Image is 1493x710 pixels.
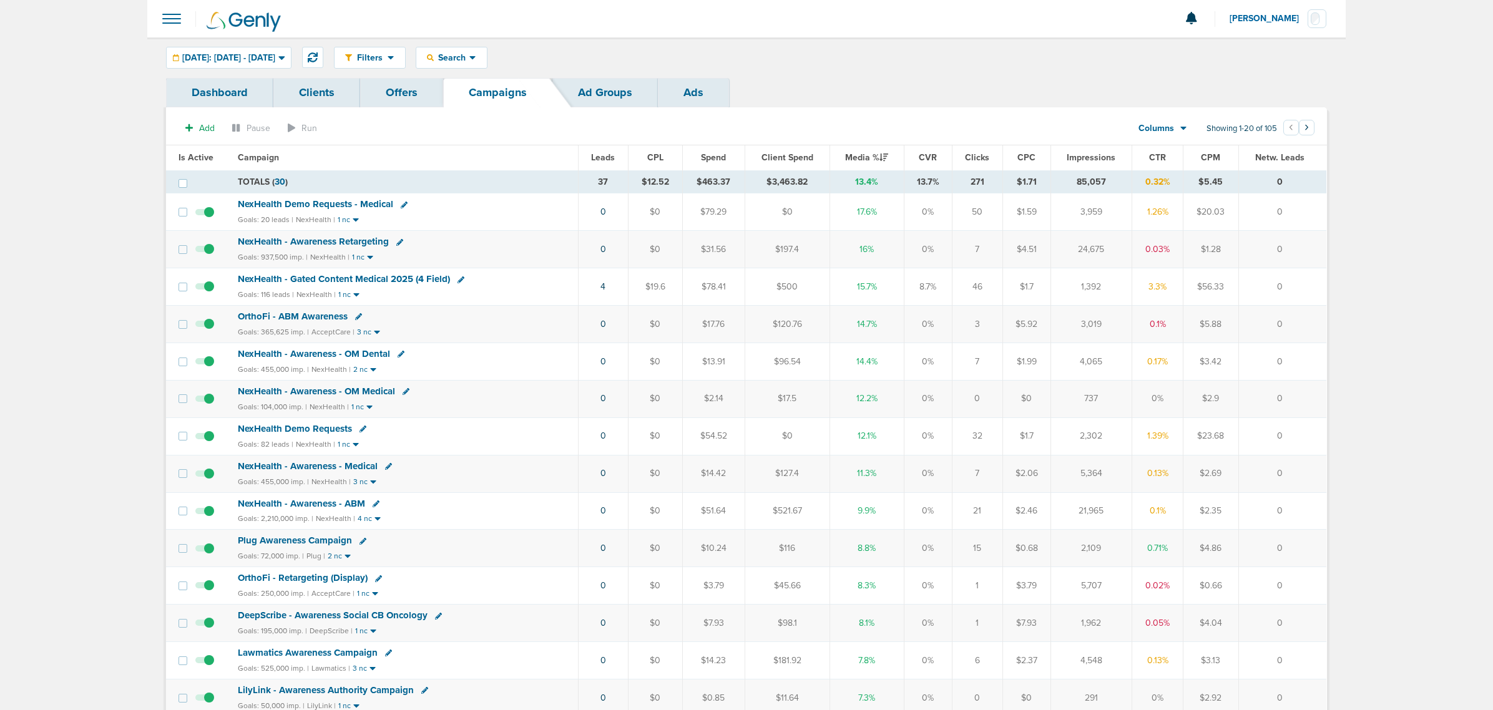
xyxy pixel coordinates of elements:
span: Columns [1138,122,1174,135]
td: $0 [628,492,682,530]
td: 0% [904,231,952,268]
td: $1.7 [1002,268,1050,306]
td: $56.33 [1183,268,1238,306]
td: 1,962 [1050,605,1132,642]
td: 1 [952,567,1002,605]
ul: Pagination [1283,122,1314,137]
small: 3 nc [353,477,368,487]
td: $0 [628,417,682,455]
td: 0.32% [1132,170,1183,193]
td: $31.56 [682,231,745,268]
td: 0% [904,193,952,231]
td: 32 [952,417,1002,455]
td: 0% [904,417,952,455]
small: Goals: 72,000 imp. | [238,552,304,561]
span: Search [434,52,469,63]
td: $3,463.82 [745,170,830,193]
td: $0 [628,567,682,605]
td: $17.76 [682,306,745,343]
td: 85,057 [1050,170,1132,193]
td: 3,959 [1050,193,1132,231]
td: 0% [904,306,952,343]
td: 14.4% [830,343,904,380]
td: 6 [952,642,1002,679]
a: 0 [600,319,606,329]
span: Netw. Leads [1255,152,1305,163]
td: 2,109 [1050,530,1132,567]
td: 0% [904,380,952,417]
span: NexHealth - Awareness Retargeting [238,236,389,247]
td: $0 [628,306,682,343]
td: 50 [952,193,1002,231]
td: 13.4% [830,170,904,193]
span: 30 [275,177,285,187]
td: $127.4 [745,455,830,492]
small: 3 nc [357,328,371,337]
a: 0 [600,618,606,628]
td: 4,065 [1050,343,1132,380]
span: Is Active [179,152,213,163]
span: CPC [1017,152,1035,163]
td: 12.1% [830,417,904,455]
small: Plug | [306,552,325,560]
td: $14.42 [682,455,745,492]
small: Goals: 455,000 imp. | [238,477,309,487]
td: $2.14 [682,380,745,417]
td: 0 [1238,380,1326,417]
td: 7 [952,455,1002,492]
td: 0% [904,642,952,679]
small: Goals: 2,210,000 imp. | [238,514,313,523]
small: 1 nc [352,253,365,262]
td: 0.71% [1132,530,1183,567]
td: $54.52 [682,417,745,455]
a: 0 [600,356,606,367]
td: $0.68 [1002,530,1050,567]
span: DeepScribe - Awareness Social CB Oncology [238,610,428,621]
td: $5.88 [1183,306,1238,343]
a: 0 [600,655,606,666]
a: Ads [658,78,729,107]
span: LilyLink - Awareness Authority Campaign [238,684,414,696]
td: $197.4 [745,231,830,268]
td: $0 [1002,380,1050,417]
td: 0 [1238,605,1326,642]
span: Impressions [1067,152,1115,163]
td: $181.92 [745,642,830,679]
td: $12.52 [628,170,682,193]
small: Goals: 455,000 imp. | [238,365,309,374]
td: 11.3% [830,455,904,492]
td: $3.79 [682,567,745,605]
td: $2.37 [1002,642,1050,679]
small: 2 nc [353,365,368,374]
td: 0 [1238,306,1326,343]
span: Leads [591,152,615,163]
span: Plug Awareness Campaign [238,535,352,546]
td: 15 [952,530,1002,567]
td: 0.1% [1132,492,1183,530]
td: 46 [952,268,1002,306]
td: $0 [745,417,830,455]
td: 0.13% [1132,642,1183,679]
a: Dashboard [166,78,273,107]
td: 271 [952,170,1002,193]
td: $2.46 [1002,492,1050,530]
td: $98.1 [745,605,830,642]
td: 0% [1132,380,1183,417]
small: DeepScribe | [310,626,353,635]
a: 0 [600,580,606,591]
td: $7.93 [1002,605,1050,642]
td: $1.99 [1002,343,1050,380]
td: 0 [1238,343,1326,380]
td: 9.9% [830,492,904,530]
td: 17.6% [830,193,904,231]
a: 0 [600,468,606,479]
span: NexHealth - Gated Content Medical 2025 (4 Field) [238,273,450,284]
td: 8.1% [830,605,904,642]
small: 1 nc [357,589,370,598]
small: Goals: 250,000 imp. | [238,589,309,598]
span: NexHealth Demo Requests - Medical [238,198,393,210]
td: $2.35 [1183,492,1238,530]
small: LilyLink | [307,701,336,710]
span: NexHealth - Awareness - Medical [238,460,378,472]
td: $17.5 [745,380,830,417]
